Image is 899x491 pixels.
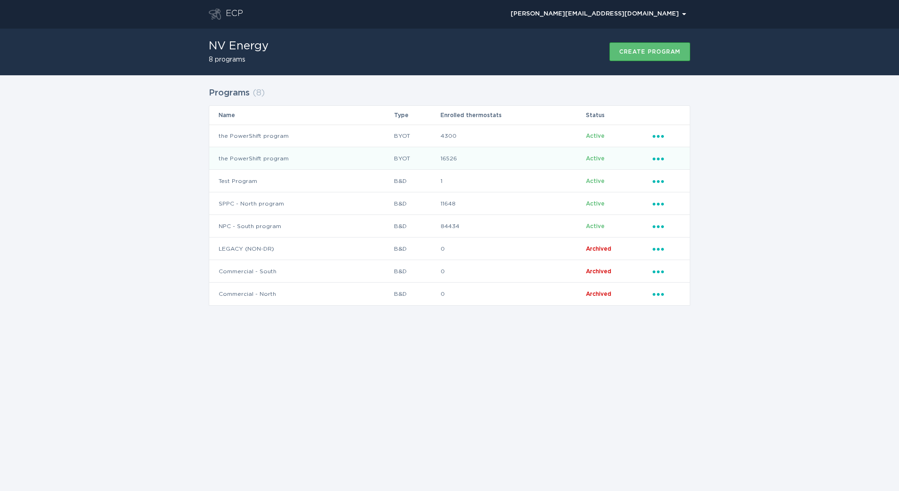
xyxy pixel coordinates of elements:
span: Active [586,223,605,229]
span: Archived [586,291,611,297]
th: Name [209,106,394,125]
td: B&D [394,192,440,215]
div: Popover menu [653,131,680,141]
td: 0 [440,260,585,283]
td: BYOT [394,125,440,147]
h1: NV Energy [209,40,268,52]
div: [PERSON_NAME][EMAIL_ADDRESS][DOMAIN_NAME] [511,11,686,17]
tr: Table Headers [209,106,690,125]
td: 0 [440,283,585,305]
div: Popover menu [653,153,680,164]
th: Enrolled thermostats [440,106,585,125]
td: SPPC - North program [209,192,394,215]
tr: 5753eebfd0614e638d7531d13116ea0c [209,283,690,305]
td: 84434 [440,215,585,238]
div: Create program [619,49,680,55]
td: Commercial - North [209,283,394,305]
tr: a03e689f29a4448196f87c51a80861dc [209,192,690,215]
tr: 1d15b189bb4841f7a0043e8dad5f5fb7 [209,170,690,192]
th: Status [585,106,652,125]
td: 4300 [440,125,585,147]
tr: d4842dc55873476caf04843bf39dc303 [209,260,690,283]
span: Active [586,156,605,161]
div: Popover menu [653,289,680,299]
td: NPC - South program [209,215,394,238]
h2: 8 programs [209,56,268,63]
button: Create program [609,42,690,61]
td: B&D [394,170,440,192]
td: B&D [394,260,440,283]
th: Type [394,106,440,125]
span: Active [586,133,605,139]
td: 1 [440,170,585,192]
td: Commercial - South [209,260,394,283]
td: 0 [440,238,585,260]
td: 16526 [440,147,585,170]
tr: 3caaf8c9363d40c086ae71ab552dadaa [209,215,690,238]
span: ( 8 ) [252,89,265,97]
div: Popover menu [653,198,680,209]
td: B&D [394,283,440,305]
td: the PowerShift program [209,147,394,170]
td: B&D [394,238,440,260]
span: Active [586,178,605,184]
tr: 3428cbea457e408cb7b12efa83831df3 [209,147,690,170]
tr: 6ad4089a9ee14ed3b18f57c3ec8b7a15 [209,238,690,260]
td: LEGACY (NON-DR) [209,238,394,260]
div: Popover menu [653,221,680,231]
span: Archived [586,269,611,274]
td: the PowerShift program [209,125,394,147]
tr: 1fc7cf08bae64b7da2f142a386c1aedb [209,125,690,147]
td: 11648 [440,192,585,215]
div: ECP [226,8,243,20]
td: B&D [394,215,440,238]
h2: Programs [209,85,250,102]
span: Archived [586,246,611,252]
button: Go to dashboard [209,8,221,20]
div: Popover menu [653,266,680,277]
span: Active [586,201,605,206]
div: Popover menu [506,7,690,21]
td: BYOT [394,147,440,170]
div: Popover menu [653,244,680,254]
td: Test Program [209,170,394,192]
button: Open user account details [506,7,690,21]
div: Popover menu [653,176,680,186]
